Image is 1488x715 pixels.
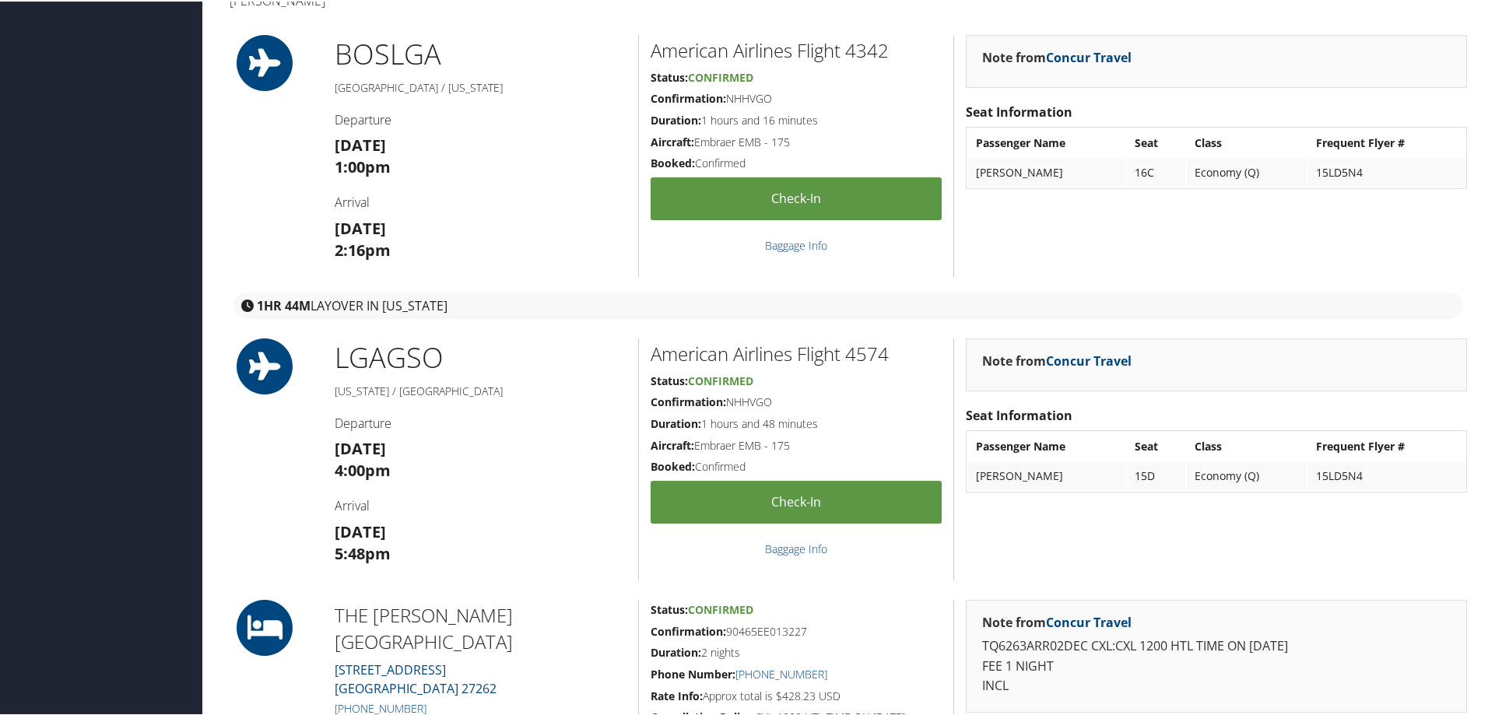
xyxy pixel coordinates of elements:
strong: Status: [651,372,688,387]
strong: Status: [651,68,688,83]
a: Baggage Info [765,540,827,555]
th: Passenger Name [968,431,1125,459]
th: Seat [1127,128,1185,156]
td: [PERSON_NAME] [968,157,1125,185]
a: Concur Travel [1046,612,1132,629]
strong: [DATE] [335,216,386,237]
strong: [DATE] [335,436,386,457]
h1: BOS LGA [335,33,626,72]
p: TQ6263ARR02DEC CXL:CXL 1200 HTL TIME ON [DATE] FEE 1 NIGHT INCL [982,635,1451,695]
h5: 90465EE013227 [651,622,942,638]
h5: Confirmed [651,154,942,170]
strong: Confirmation: [651,89,726,104]
strong: Note from [982,47,1132,65]
strong: Aircraft: [651,133,694,148]
h4: Departure [335,110,626,127]
strong: Confirmation: [651,393,726,408]
h5: Confirmed [651,457,942,473]
strong: Note from [982,612,1132,629]
h4: Departure [335,413,626,430]
strong: Rate Info: [651,687,703,702]
h1: LGA GSO [335,337,626,376]
strong: 4:00pm [335,458,391,479]
h5: Embraer EMB - 175 [651,133,942,149]
h5: [US_STATE] / [GEOGRAPHIC_DATA] [335,382,626,398]
strong: [DATE] [335,133,386,154]
td: 15LD5N4 [1308,461,1465,489]
span: Confirmed [688,601,753,615]
h2: American Airlines Flight 4342 [651,36,942,62]
h5: 1 hours and 48 minutes [651,415,942,430]
td: Economy (Q) [1187,157,1307,185]
h2: THE [PERSON_NAME][GEOGRAPHIC_DATA] [335,601,626,653]
a: Baggage Info [765,237,827,251]
strong: Status: [651,601,688,615]
strong: 1HR 44M [257,296,311,313]
td: [PERSON_NAME] [968,461,1125,489]
th: Class [1187,128,1307,156]
strong: Duration: [651,415,701,429]
td: Economy (Q) [1187,461,1307,489]
th: Passenger Name [968,128,1125,156]
strong: 2:16pm [335,238,391,259]
h4: Arrival [335,192,626,209]
h5: [GEOGRAPHIC_DATA] / [US_STATE] [335,79,626,94]
h5: NHHVGO [651,89,942,105]
h5: Approx total is $428.23 USD [651,687,942,703]
div: layover in [US_STATE] [233,291,1463,317]
strong: Booked: [651,154,695,169]
strong: Aircraft: [651,436,694,451]
h2: American Airlines Flight 4574 [651,339,942,366]
h5: 2 nights [651,643,942,659]
td: 15D [1127,461,1185,489]
td: 15LD5N4 [1308,157,1465,185]
strong: Seat Information [966,405,1072,422]
strong: [DATE] [335,520,386,541]
th: Class [1187,431,1307,459]
th: Frequent Flyer # [1308,431,1465,459]
strong: 5:48pm [335,542,391,563]
strong: Note from [982,351,1132,368]
a: Check-in [651,176,942,219]
strong: Booked: [651,457,695,472]
strong: 1:00pm [335,155,391,176]
strong: Confirmation: [651,622,726,637]
a: [STREET_ADDRESS][GEOGRAPHIC_DATA] 27262 [335,660,497,696]
a: [PHONE_NUMBER] [335,699,426,714]
h5: Embraer EMB - 175 [651,436,942,452]
th: Frequent Flyer # [1308,128,1465,156]
span: Confirmed [688,68,753,83]
h5: 1 hours and 16 minutes [651,111,942,127]
strong: Phone Number: [651,665,735,680]
h4: Arrival [335,496,626,513]
h5: NHHVGO [651,393,942,408]
strong: Seat Information [966,102,1072,119]
th: Seat [1127,431,1185,459]
td: 16C [1127,157,1185,185]
a: Concur Travel [1046,47,1132,65]
a: Concur Travel [1046,351,1132,368]
a: Check-in [651,479,942,522]
a: [PHONE_NUMBER] [735,665,827,680]
span: Confirmed [688,372,753,387]
strong: Duration: [651,643,701,658]
strong: Duration: [651,111,701,126]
